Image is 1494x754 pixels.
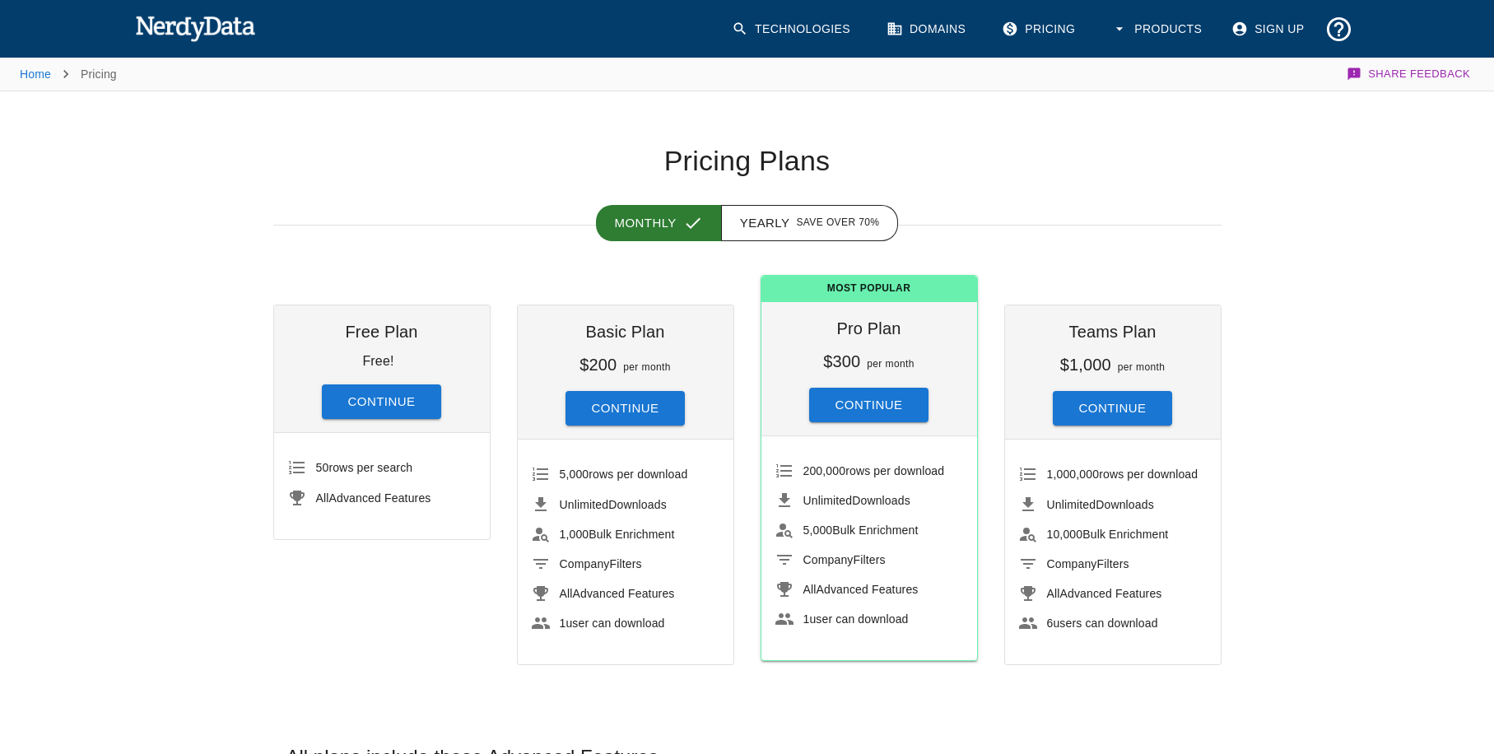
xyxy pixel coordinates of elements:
[803,524,833,537] span: 5,000
[560,498,667,511] span: Downloads
[1318,8,1360,50] button: Support and Documentation
[796,215,879,231] span: Save over 70%
[531,319,720,345] h6: Basic Plan
[560,557,642,570] span: Filters
[287,319,477,345] h6: Free Plan
[803,464,945,477] span: rows per download
[560,468,589,481] span: 5,000
[803,524,919,537] span: Bulk Enrichment
[565,391,686,426] button: Continue
[316,461,329,474] span: 50
[803,612,810,626] span: 1
[1101,8,1215,50] button: Products
[1047,528,1083,541] span: 10,000
[803,553,886,566] span: Filters
[1047,498,1154,511] span: Downloads
[809,388,929,422] button: Continue
[1047,617,1158,630] span: users can download
[1222,8,1317,50] a: Sign Up
[362,354,393,368] p: Free!
[867,358,915,370] span: per month
[803,464,846,477] span: 200,000
[81,66,117,82] p: Pricing
[135,12,256,44] img: NerdyData.com
[1047,468,1198,481] span: rows per download
[803,583,919,596] span: Advanced Features
[877,8,979,50] a: Domains
[803,494,910,507] span: Downloads
[1047,557,1129,570] span: Filters
[721,205,899,241] button: Yearly Save over 70%
[1047,587,1162,600] span: Advanced Features
[560,528,675,541] span: Bulk Enrichment
[560,557,610,570] span: Company
[803,612,909,626] span: user can download
[1018,319,1208,345] h6: Teams Plan
[273,144,1222,179] h1: Pricing Plans
[316,461,413,474] span: rows per search
[992,8,1088,50] a: Pricing
[775,315,964,342] h6: Pro Plan
[761,276,977,302] span: Most Popular
[1053,391,1173,426] button: Continue
[1047,468,1100,481] span: 1,000,000
[1047,498,1096,511] span: Unlimited
[722,8,863,50] a: Technologies
[560,617,665,630] span: user can download
[1344,58,1474,91] button: Share Feedback
[560,468,688,481] span: rows per download
[1047,617,1054,630] span: 6
[560,617,566,630] span: 1
[1047,557,1097,570] span: Company
[560,528,589,541] span: 1,000
[1060,356,1111,374] h6: $1,000
[596,205,722,241] button: Monthly
[560,587,675,600] span: Advanced Features
[560,587,573,600] span: All
[1118,361,1166,373] span: per month
[823,352,860,370] h6: $300
[20,67,51,81] a: Home
[579,356,617,374] h6: $200
[803,494,853,507] span: Unlimited
[623,361,671,373] span: per month
[803,553,854,566] span: Company
[322,384,442,419] button: Continue
[1047,528,1169,541] span: Bulk Enrichment
[316,491,329,505] span: All
[560,498,609,511] span: Unlimited
[316,491,431,505] span: Advanced Features
[1047,587,1060,600] span: All
[20,58,117,91] nav: breadcrumb
[803,583,817,596] span: All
